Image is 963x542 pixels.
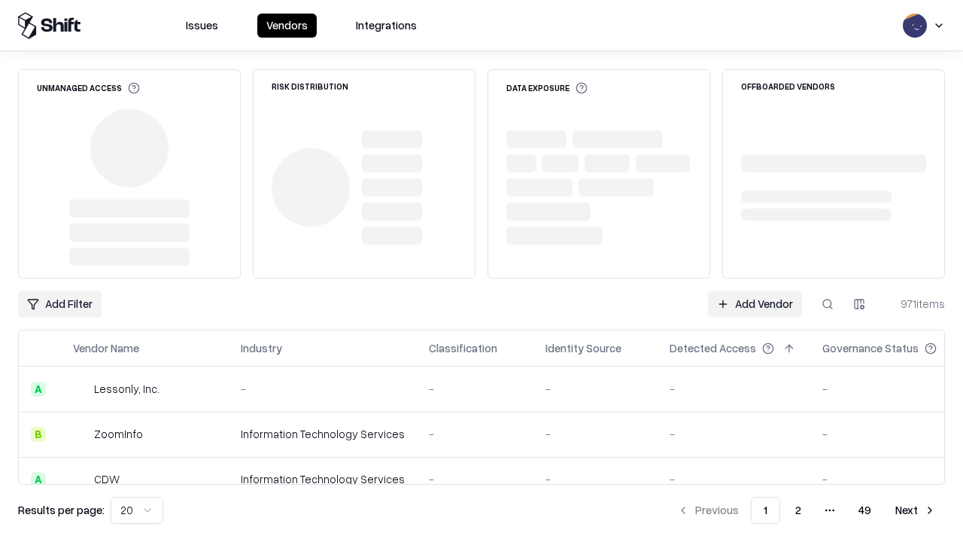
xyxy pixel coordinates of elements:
[506,82,588,94] div: Data Exposure
[545,381,646,397] div: -
[73,427,88,442] img: ZoomInfo
[241,340,282,356] div: Industry
[31,382,46,397] div: A
[822,426,961,442] div: -
[241,471,405,487] div: Information Technology Services
[822,340,919,356] div: Governance Status
[670,381,798,397] div: -
[73,472,88,487] img: CDW
[241,381,405,397] div: -
[545,471,646,487] div: -
[846,497,883,524] button: 49
[670,471,798,487] div: -
[670,340,756,356] div: Detected Access
[18,291,102,318] button: Add Filter
[347,14,426,38] button: Integrations
[751,497,780,524] button: 1
[708,291,802,318] a: Add Vendor
[257,14,317,38] button: Vendors
[94,426,143,442] div: ZoomInfo
[31,472,46,487] div: A
[73,340,139,356] div: Vendor Name
[18,502,105,518] p: Results per page:
[177,14,227,38] button: Issues
[545,340,621,356] div: Identity Source
[885,296,945,312] div: 971 items
[668,497,945,524] nav: pagination
[429,471,521,487] div: -
[783,497,813,524] button: 2
[37,82,140,94] div: Unmanaged Access
[94,381,159,397] div: Lessonly, Inc.
[822,471,961,487] div: -
[272,82,348,90] div: Risk Distribution
[741,82,835,90] div: Offboarded Vendors
[429,381,521,397] div: -
[822,381,961,397] div: -
[31,427,46,442] div: B
[670,426,798,442] div: -
[429,340,497,356] div: Classification
[94,471,120,487] div: CDW
[886,497,945,524] button: Next
[545,426,646,442] div: -
[241,426,405,442] div: Information Technology Services
[429,426,521,442] div: -
[73,382,88,397] img: Lessonly, Inc.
